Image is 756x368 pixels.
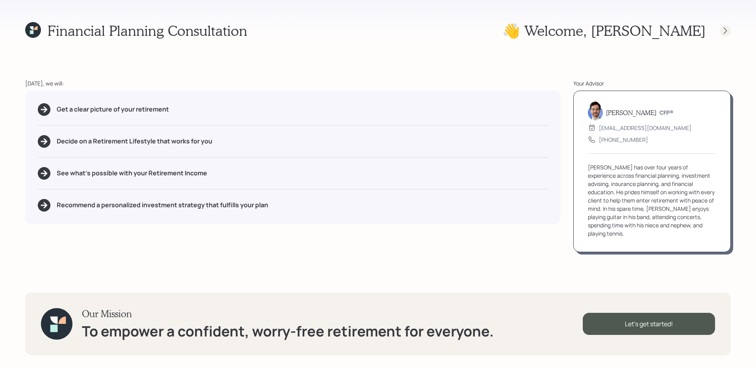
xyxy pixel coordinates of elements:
[57,201,268,209] h5: Recommend a personalized investment strategy that fulfills your plan
[47,22,247,39] h1: Financial Planning Consultation
[57,106,169,113] h5: Get a clear picture of your retirement
[588,163,716,238] div: [PERSON_NAME] has over four years of experience across financial planning, investment advising, i...
[660,110,673,116] h6: CFP®
[82,308,494,320] h3: Our Mission
[57,138,212,145] h5: Decide on a Retirement Lifestyle that works for you
[599,136,648,144] div: [PHONE_NUMBER]
[599,124,691,132] div: [EMAIL_ADDRESS][DOMAIN_NAME]
[25,79,561,87] div: [DATE], we will:
[57,169,207,177] h5: See what's possible with your Retirement Income
[82,323,494,340] h1: To empower a confident, worry-free retirement for everyone.
[502,22,706,39] h1: 👋 Welcome , [PERSON_NAME]
[583,313,715,335] div: Let's get started!
[573,79,731,87] div: Your Advisor
[588,101,603,120] img: jonah-coleman-headshot.png
[606,109,656,116] h5: [PERSON_NAME]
